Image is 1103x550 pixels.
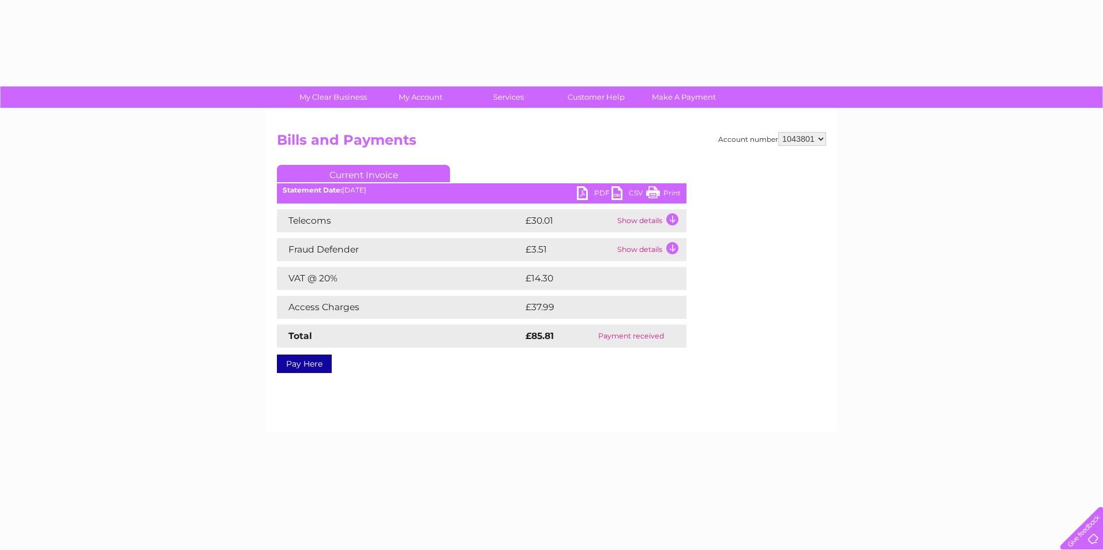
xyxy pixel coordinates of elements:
[523,209,614,232] td: £30.01
[277,238,523,261] td: Fraud Defender
[373,86,468,108] a: My Account
[277,209,523,232] td: Telecoms
[461,86,556,108] a: Services
[523,238,614,261] td: £3.51
[577,186,611,203] a: PDF
[277,296,523,319] td: Access Charges
[526,330,554,341] strong: £85.81
[523,296,663,319] td: £37.99
[718,132,826,146] div: Account number
[283,186,342,194] b: Statement Date:
[277,186,686,194] div: [DATE]
[646,186,681,203] a: Print
[614,209,686,232] td: Show details
[636,86,731,108] a: Make A Payment
[288,330,312,341] strong: Total
[611,186,646,203] a: CSV
[277,267,523,290] td: VAT @ 20%
[277,355,332,373] a: Pay Here
[277,132,826,154] h2: Bills and Payments
[286,86,381,108] a: My Clear Business
[523,267,662,290] td: £14.30
[576,325,686,348] td: Payment received
[277,165,450,182] a: Current Invoice
[614,238,686,261] td: Show details
[549,86,644,108] a: Customer Help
